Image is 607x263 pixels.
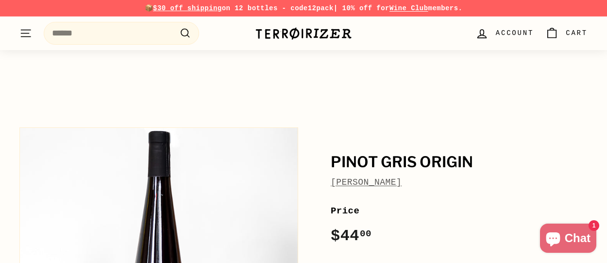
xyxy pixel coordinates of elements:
[308,4,334,12] strong: 12pack
[540,19,593,48] a: Cart
[331,154,588,171] h1: Pinot Gris Origin
[360,228,371,239] sup: 00
[153,4,222,12] span: $30 off shipping
[331,177,402,187] a: [PERSON_NAME]
[389,4,428,12] a: Wine Club
[19,3,588,14] p: 📦 on 12 bottles - code | 10% off for members.
[331,227,371,245] span: $44
[470,19,540,48] a: Account
[537,224,599,255] inbox-online-store-chat: Shopify online store chat
[331,204,588,218] label: Price
[566,28,588,38] span: Cart
[496,28,534,38] span: Account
